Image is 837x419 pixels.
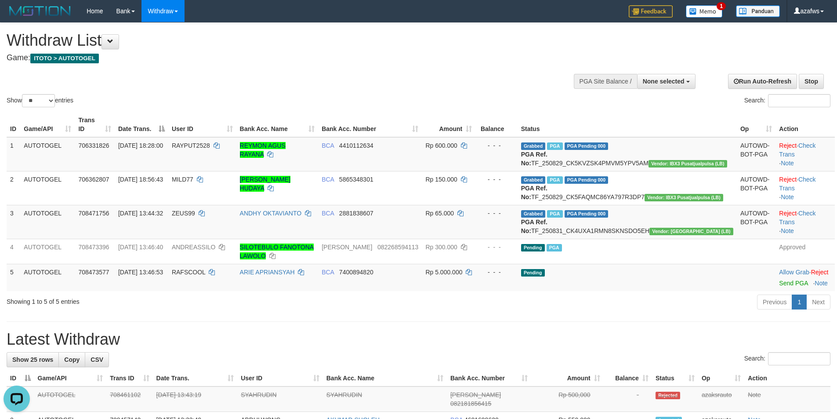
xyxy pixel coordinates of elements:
th: Game/API: activate to sort column ascending [34,370,107,386]
a: Check Trans [779,142,815,158]
b: PGA Ref. No: [521,185,547,200]
span: Vendor URL: https://dashboard.q2checkout.com/secure [649,160,727,168]
h1: Withdraw List [7,32,549,49]
a: Run Auto-Refresh [728,74,797,89]
span: BCA [322,269,334,276]
div: - - - [479,175,514,184]
span: [DATE] 18:56:43 [118,176,163,183]
span: 706362807 [78,176,109,183]
span: ZEUS99 [172,210,195,217]
span: Grabbed [521,210,546,218]
span: ANDREASSILO [172,244,216,251]
span: BCA [322,142,334,149]
td: AUTOTOGEL [34,386,107,412]
label: Show entries [7,94,73,107]
td: - [604,386,652,412]
th: Balance: activate to sort column ascending [604,370,652,386]
span: PGA Pending [565,210,609,218]
input: Search: [768,94,830,107]
a: Reject [779,176,797,183]
a: Copy [58,352,85,367]
th: User ID: activate to sort column ascending [168,112,236,137]
div: - - - [479,209,514,218]
a: Stop [799,74,824,89]
a: Reject [779,142,797,149]
span: · [779,269,811,276]
span: PGA Pending [565,176,609,184]
th: Bank Acc. Number: activate to sort column ascending [318,112,422,137]
td: · · [775,171,835,205]
td: 4 [7,239,20,264]
div: - - - [479,141,514,150]
a: Reject [811,269,829,276]
span: ITOTO > AUTOTOGEL [30,54,99,63]
div: Showing 1 to 5 of 5 entries [7,294,342,306]
img: Feedback.jpg [629,5,673,18]
span: Rp 5.000.000 [425,269,462,276]
a: Note [781,227,794,234]
span: [PERSON_NAME] [322,244,372,251]
span: Vendor URL: https://dashboard.q2checkout.com/secure [649,228,733,235]
th: Op: activate to sort column ascending [737,112,775,137]
th: ID [7,112,20,137]
th: Amount: activate to sort column ascending [422,112,475,137]
a: Send PGA [779,280,808,287]
button: None selected [637,74,696,89]
a: Note [781,160,794,167]
span: PGA Pending [565,142,609,150]
span: Marked by azaksrauto [547,210,562,218]
td: AUTOTOGEL [20,137,75,171]
span: [DATE] 13:44:32 [118,210,163,217]
td: 708461102 [106,386,152,412]
td: AUTOWD-BOT-PGA [737,171,775,205]
span: RAFSCOOL [172,269,206,276]
a: [PERSON_NAME] HUDAYA [240,176,290,192]
a: ANDHY OKTAVIANTO [240,210,302,217]
th: Status [518,112,737,137]
td: AUTOWD-BOT-PGA [737,137,775,171]
span: 706331826 [78,142,109,149]
td: AUTOTOGEL [20,264,75,291]
a: Check Trans [779,210,815,226]
select: Showentries [22,94,55,107]
span: Grabbed [521,142,546,150]
label: Search: [744,94,830,107]
th: Date Trans.: activate to sort column ascending [153,370,238,386]
span: Grabbed [521,176,546,184]
span: None selected [643,78,685,85]
button: Open LiveChat chat widget [4,4,30,30]
span: Rp 300.000 [425,244,457,251]
input: Search: [768,352,830,365]
span: MILD77 [172,176,193,183]
span: BCA [322,210,334,217]
th: Trans ID: activate to sort column ascending [75,112,114,137]
th: Date Trans.: activate to sort column descending [115,112,168,137]
td: 2 [7,171,20,205]
span: [PERSON_NAME] [450,391,501,398]
img: MOTION_logo.png [7,4,73,18]
div: PGA Site Balance / [574,74,637,89]
span: Copy 082181856415 to clipboard [450,400,491,407]
span: CSV [91,356,103,363]
span: 708473396 [78,244,109,251]
span: Vendor URL: https://dashboard.q2checkout.com/secure [645,194,723,201]
td: TF_250829_CK5FAQMC86YA797R3DP7 [518,171,737,205]
span: [DATE] 13:46:40 [118,244,163,251]
td: 3 [7,205,20,239]
td: TF_250831_CK4UXA1RMN8SKNSDO5EH [518,205,737,239]
th: User ID: activate to sort column ascending [237,370,323,386]
a: Show 25 rows [7,352,59,367]
span: Pending [521,244,545,251]
th: Bank Acc. Name: activate to sort column ascending [236,112,319,137]
a: SILOTEBULO FANOTONA LAWOLO [240,244,314,259]
td: Approved [775,239,835,264]
span: Marked by azaksrauto [547,176,562,184]
a: Next [806,295,830,310]
span: 708473577 [78,269,109,276]
span: Pending [521,269,545,277]
span: Copy 082268594113 to clipboard [377,244,418,251]
div: - - - [479,268,514,277]
img: panduan.png [736,5,780,17]
a: Note [815,280,828,287]
td: Rp 500,000 [531,386,604,412]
